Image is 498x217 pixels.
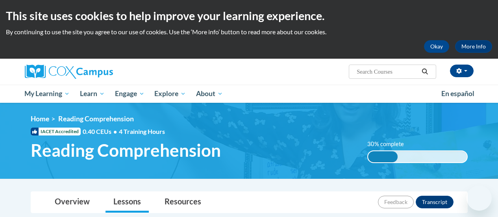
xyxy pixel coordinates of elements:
[83,127,119,136] span: 0.40 CEUs
[356,67,419,76] input: Search Courses
[436,85,479,102] a: En español
[31,140,221,161] span: Reading Comprehension
[47,192,98,213] a: Overview
[416,196,454,208] button: Transcript
[6,28,492,36] p: By continuing to use the site you agree to our use of cookies. Use the ‘More info’ button to read...
[115,89,144,98] span: Engage
[31,115,49,123] a: Home
[424,40,449,53] button: Okay
[31,128,81,135] span: IACET Accredited
[25,65,167,79] a: Cox Campus
[191,85,228,103] a: About
[450,65,474,77] button: Account Settings
[378,196,414,208] button: Feedback
[367,140,413,148] label: 30% complete
[58,115,134,123] span: Reading Comprehension
[368,151,398,162] div: 30% complete
[119,128,165,135] span: 4 Training Hours
[75,85,110,103] a: Learn
[441,89,474,98] span: En español
[25,65,113,79] img: Cox Campus
[110,85,150,103] a: Engage
[149,85,191,103] a: Explore
[19,85,479,103] div: Main menu
[196,89,223,98] span: About
[80,89,105,98] span: Learn
[113,128,117,135] span: •
[154,89,186,98] span: Explore
[20,85,75,103] a: My Learning
[419,67,431,76] button: Search
[106,192,149,213] a: Lessons
[157,192,209,213] a: Resources
[6,8,492,24] h2: This site uses cookies to help improve your learning experience.
[467,185,492,211] iframe: Button to launch messaging window
[24,89,70,98] span: My Learning
[455,40,492,53] a: More Info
